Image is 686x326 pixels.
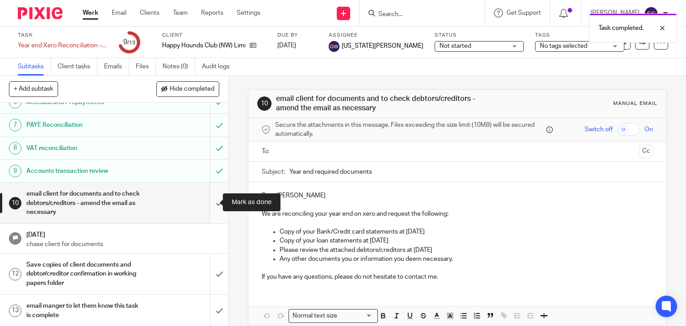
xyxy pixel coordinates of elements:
[9,119,21,131] div: 7
[18,32,107,39] label: Task
[277,42,296,49] span: [DATE]
[257,96,272,111] div: 10
[26,228,219,239] h1: [DATE]
[540,43,587,49] span: No tags selected
[26,142,143,155] h1: VAT reconciliation
[58,58,97,75] a: Client tasks
[123,37,135,47] div: 9
[127,40,135,45] small: /13
[26,240,219,249] p: chase client for documents
[613,100,657,107] div: Manual email
[136,58,156,75] a: Files
[291,311,339,321] span: Normal text size
[598,24,644,33] p: Task completed.
[9,197,21,209] div: 10
[163,58,195,75] a: Notes (0)
[9,165,21,177] div: 9
[262,209,653,218] p: We are reconciling your year end on xero and request the following:
[280,236,653,245] p: Copy of your loan statements at [DATE]
[18,58,51,75] a: Subtasks
[112,8,126,17] a: Email
[26,299,143,322] h1: email manger to let them know this task is complete
[201,8,223,17] a: Reports
[162,41,245,50] p: Happy Hounds Club (NW) Limited
[26,164,143,178] h1: Accounts transaction review
[277,32,318,39] label: Due by
[262,167,285,176] label: Subject:
[644,6,658,21] img: svg%3E
[280,246,653,255] p: Please review the attached debtors/creditors at [DATE]
[26,96,143,109] h1: Accruals and Prepayments
[585,125,613,134] span: Switch off
[83,8,98,17] a: Work
[329,32,423,39] label: Assignee
[9,305,21,317] div: 13
[342,42,423,50] span: [US_STATE][PERSON_NAME]
[329,41,339,52] img: svg%3E
[262,147,272,156] label: To:
[140,8,159,17] a: Clients
[640,145,653,158] button: Cc
[170,86,214,93] span: Hide completed
[9,268,21,280] div: 12
[156,81,219,96] button: Hide completed
[9,142,21,155] div: 8
[644,125,653,134] span: On
[439,43,471,49] span: Not started
[289,309,378,323] div: Search for option
[9,96,21,109] div: 6
[262,272,653,281] p: If you have any questions, please do not hesitate to contact me.
[280,227,653,236] p: Copy of your Bank/Credit card statements at [DATE]
[275,121,544,139] span: Secure the attachments in this message. Files exceeding the size limit (10MB) will be secured aut...
[104,58,129,75] a: Emails
[202,58,236,75] a: Audit logs
[26,258,143,290] h1: Save copies of client documents and debtor/creditor confirmation in working papers folder
[237,8,260,17] a: Settings
[26,187,143,219] h1: email client for documents and to check debtors/creditors - amend the email as necessary
[262,191,653,200] p: Dear [PERSON_NAME]
[26,118,143,132] h1: PAYE Reconciliation
[340,311,372,321] input: Search for option
[18,7,63,19] img: Pixie
[173,8,188,17] a: Team
[18,41,107,50] div: Year end Xero Reconciliation - GW
[276,94,476,113] h1: email client for documents and to check debtors/creditors - amend the email as necessary
[162,32,266,39] label: Client
[280,255,653,263] p: Any other documents you or information you deem necessary.
[9,81,58,96] button: + Add subtask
